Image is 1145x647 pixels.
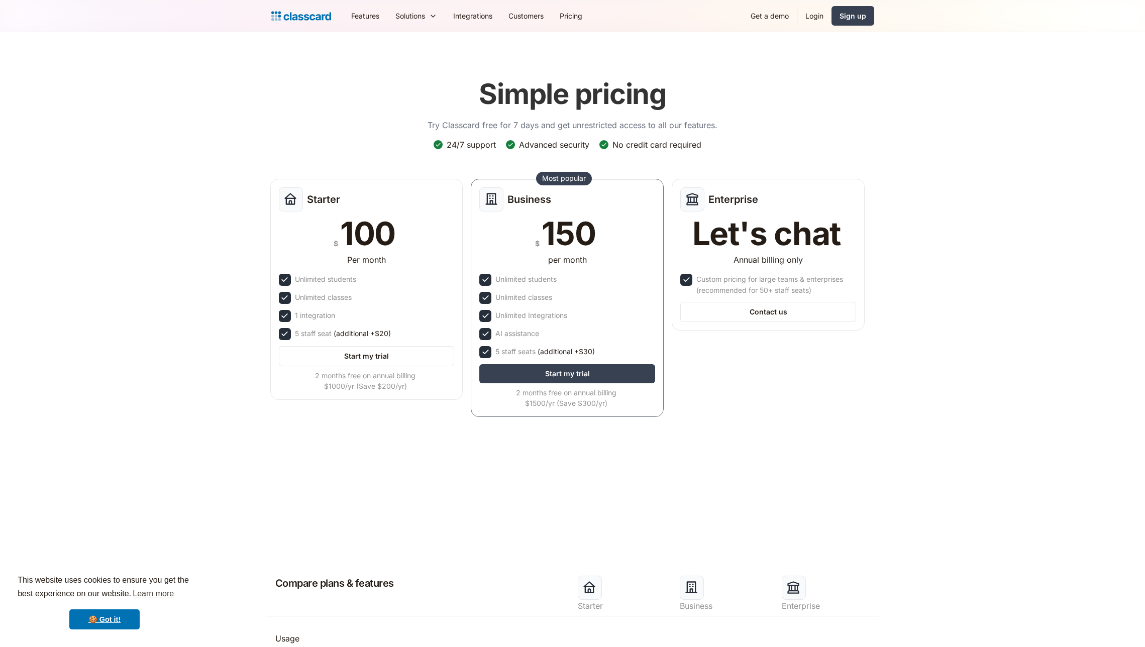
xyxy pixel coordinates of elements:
div: $ [334,237,338,250]
a: learn more about cookies [131,586,175,601]
div: Let's chat [692,218,841,250]
h2: Starter [307,193,340,205]
div: Usage [275,632,299,644]
span: (additional +$30) [538,346,595,357]
div: Unlimited classes [495,292,552,303]
div: Solutions [395,11,425,21]
span: This website uses cookies to ensure you get the best experience on our website. [18,574,191,601]
h2: Compare plans & features [271,576,394,591]
a: Sign up [831,6,874,26]
a: Pricing [552,5,590,27]
div: 1 integration [295,310,335,321]
div: Solutions [387,5,445,27]
div: No credit card required [612,139,701,150]
a: Logo [271,9,331,23]
div: Most popular [542,173,586,183]
a: Get a demo [743,5,797,27]
div: 2 months free on annual billing $1500/yr (Save $300/yr) [479,387,653,408]
div: Unlimited students [295,274,356,285]
div: Custom pricing for large teams & enterprises (recommended for 50+ staff seats) [696,274,854,296]
p: Try Classcard free for 7 days and get unrestricted access to all our features. [428,119,717,131]
a: Start my trial [479,364,655,383]
div: Sign up [840,11,866,21]
div: Unlimited classes [295,292,352,303]
div: Per month [347,254,386,266]
a: Features [343,5,387,27]
h1: Simple pricing [479,77,666,111]
div: 150 [542,218,595,250]
a: dismiss cookie message [69,609,140,629]
div: AI assistance [495,328,539,339]
div: 5 staff seat [295,328,391,339]
div: Unlimited Integrations [495,310,567,321]
div: Enterprise [782,600,874,612]
div: 100 [340,218,395,250]
div: Unlimited students [495,274,557,285]
span: (additional +$20) [334,328,391,339]
a: Customers [500,5,552,27]
div: 5 staff seats [495,346,595,357]
div: Business [680,600,772,612]
div: Starter [578,600,670,612]
div: Advanced security [519,139,589,150]
div: 24/7 support [447,139,496,150]
a: Contact us [680,302,856,322]
h2: Business [507,193,551,205]
div: per month [548,254,587,266]
a: Integrations [445,5,500,27]
a: Start my trial [279,346,455,366]
a: Login [797,5,831,27]
div: $ [535,237,540,250]
h2: Enterprise [708,193,758,205]
div: Annual billing only [734,254,803,266]
div: 2 months free on annual billing $1000/yr (Save $200/yr) [279,370,453,391]
div: cookieconsent [8,565,201,639]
